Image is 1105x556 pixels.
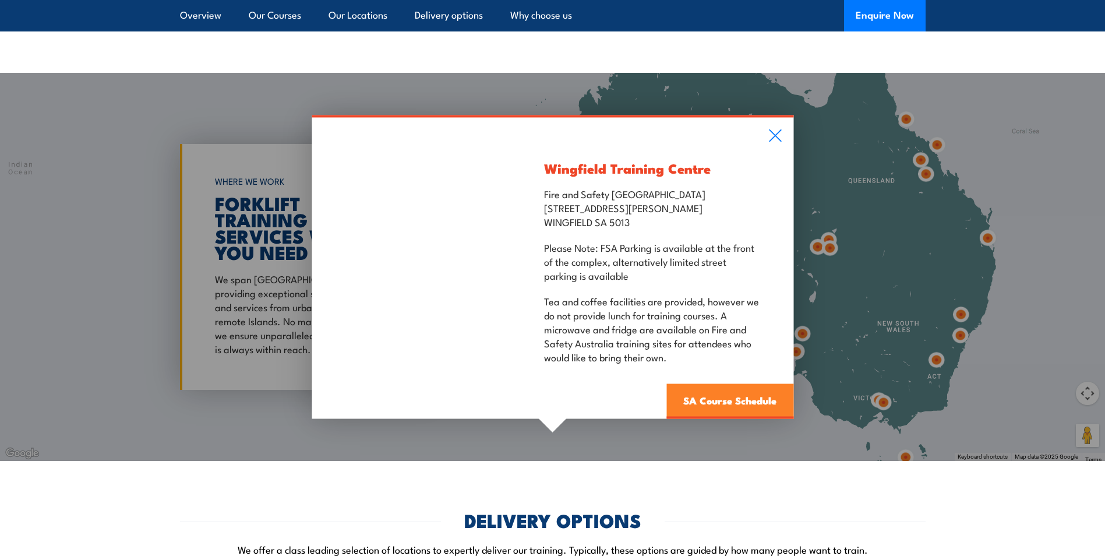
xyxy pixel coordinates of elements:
h3: Wingfield Training Centre [544,161,761,175]
a: SA Course Schedule [666,384,793,419]
p: We offer a class leading selection of locations to expertly deliver our training. Typically, thes... [180,543,926,556]
p: Please Note: FSA Parking is available at the front of the complex, alternatively limited street p... [544,240,761,282]
p: Tea and coffee facilities are provided, however we do not provide lunch for training courses. A m... [544,294,761,364]
p: Fire and Safety [GEOGRAPHIC_DATA] [STREET_ADDRESS][PERSON_NAME] WINGFIELD SA 5013 [544,186,761,228]
h2: DELIVERY OPTIONS [464,512,641,528]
